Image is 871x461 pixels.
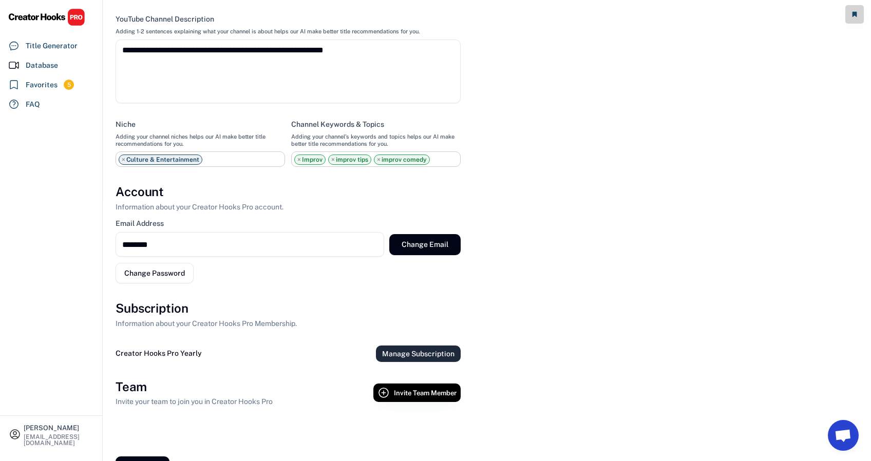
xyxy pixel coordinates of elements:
[297,157,301,163] span: ×
[394,390,457,396] span: Invite Team Member
[389,234,461,255] button: Change Email
[331,157,335,163] span: ×
[24,425,93,431] div: [PERSON_NAME]
[116,120,136,129] div: Niche
[291,133,461,148] div: Adding your channel's keywords and topics helps our AI make better title recommendations for you.
[116,300,188,317] h3: Subscription
[291,120,384,129] div: Channel Keywords & Topics
[64,81,74,89] div: 5
[373,383,461,402] button: Invite Team Member
[26,60,58,71] div: Database
[8,8,85,26] img: CHPRO%20Logo.svg
[116,219,164,228] div: Email Address
[116,14,214,24] div: YouTube Channel Description
[116,378,147,396] h3: Team
[328,155,371,165] li: improv tips
[376,345,461,362] button: Manage Subscription
[116,263,194,283] button: Change Password
[116,318,297,329] div: Information about your Creator Hooks Pro Membership.
[24,434,93,446] div: [EMAIL_ADDRESS][DOMAIN_NAME]
[116,396,273,407] div: Invite your team to join you in Creator Hooks Pro
[26,99,40,110] div: FAQ
[122,157,125,163] span: ×
[26,41,78,51] div: Title Generator
[374,155,430,165] li: improv comedy
[116,133,285,148] div: Adding your channel niches helps our AI make better title recommendations for you.
[377,157,381,163] span: ×
[116,348,202,359] div: Creator Hooks Pro Yearly
[828,420,859,451] a: Open chat
[116,183,164,201] h3: Account
[119,155,202,165] li: Culture & Entertainment
[116,28,420,35] div: Adding 1-2 sentences explaining what your channel is about helps our AI make better title recomme...
[294,155,326,165] li: Improv
[26,80,58,90] div: Favorites
[116,202,283,213] div: Information about your Creator Hooks Pro account.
